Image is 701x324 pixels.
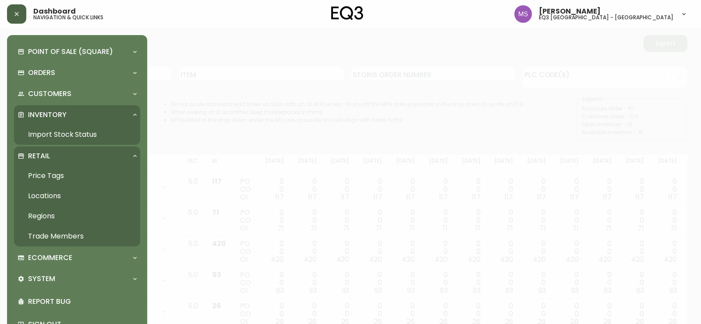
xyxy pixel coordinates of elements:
p: Report Bug [28,297,137,306]
a: Regions [14,206,140,226]
div: Ecommerce [14,248,140,267]
h5: eq3 [GEOGRAPHIC_DATA] - [GEOGRAPHIC_DATA] [539,15,673,20]
a: Trade Members [14,226,140,246]
p: Point of Sale (Square) [28,47,113,57]
a: Locations [14,186,140,206]
p: Inventory [28,110,67,120]
span: Dashboard [33,8,76,15]
div: System [14,269,140,288]
div: Orders [14,63,140,82]
div: Inventory [14,105,140,125]
p: System [28,274,55,284]
img: 1b6e43211f6f3cc0b0729c9049b8e7af [514,5,532,23]
span: [PERSON_NAME] [539,8,601,15]
a: Import Stock Status [14,125,140,145]
p: Retail [28,151,50,161]
p: Orders [28,68,55,78]
img: logo [331,6,364,20]
div: Retail [14,146,140,166]
div: Report Bug [14,290,140,313]
p: Customers [28,89,71,99]
a: Price Tags [14,166,140,186]
p: Ecommerce [28,253,72,263]
h5: navigation & quick links [33,15,103,20]
div: Customers [14,84,140,103]
div: Point of Sale (Square) [14,42,140,61]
